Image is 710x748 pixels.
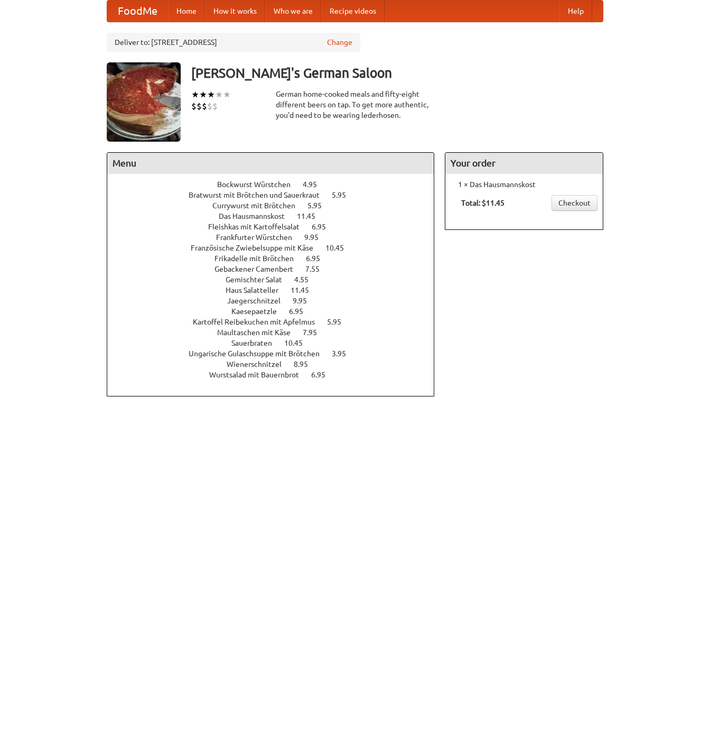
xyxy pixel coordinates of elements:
a: Home [168,1,205,22]
span: 8.95 [294,360,319,368]
span: 9.95 [293,297,317,305]
a: Französische Zwiebelsuppe mit Käse 10.45 [191,244,363,252]
a: Bratwurst mit Brötchen und Sauerkraut 5.95 [189,191,366,199]
span: 6.95 [289,307,314,316]
a: Maultaschen mit Käse 7.95 [217,328,337,337]
li: ★ [207,89,215,100]
li: $ [191,100,197,112]
span: Fleishkas mit Kartoffelsalat [208,223,310,231]
a: Help [559,1,592,22]
span: Gebackener Camenbert [214,265,304,273]
span: Wurstsalad mit Bauernbrot [209,371,310,379]
span: 10.45 [284,339,313,347]
span: 6.95 [311,371,336,379]
span: 11.45 [291,286,320,294]
a: Wurstsalad mit Bauernbrot 6.95 [209,371,345,379]
a: Kartoffel Reibekuchen mit Apfelmus 5.95 [193,318,361,326]
a: Frikadelle mit Brötchen 6.95 [214,254,340,263]
h4: Your order [445,153,603,174]
span: Haus Salatteller [226,286,289,294]
li: ★ [215,89,223,100]
h4: Menu [107,153,434,174]
span: Kaesepaetzle [231,307,287,316]
li: ★ [199,89,207,100]
a: Currywurst mit Brötchen 5.95 [212,201,341,210]
a: Frankfurter Würstchen 9.95 [216,233,338,242]
a: Checkout [552,195,597,211]
a: Wienerschnitzel 8.95 [227,360,328,368]
span: Das Hausmannskost [219,212,295,220]
a: Who we are [265,1,321,22]
span: 3.95 [332,349,357,358]
li: $ [207,100,212,112]
a: FoodMe [107,1,168,22]
a: Sauerbraten 10.45 [231,339,322,347]
span: Ungarische Gulaschsuppe mit Brötchen [189,349,330,358]
li: 1 × Das Hausmannskost [451,179,597,190]
span: 10.45 [325,244,354,252]
a: Kaesepaetzle 6.95 [231,307,323,316]
span: 7.55 [305,265,330,273]
li: ★ [191,89,199,100]
span: 6.95 [312,223,337,231]
span: 4.55 [294,275,319,284]
span: Frikadelle mit Brötchen [214,254,304,263]
b: Total: $11.45 [461,199,505,207]
a: Fleishkas mit Kartoffelsalat 6.95 [208,223,345,231]
a: Bockwurst Würstchen 4.95 [217,180,337,189]
span: Sauerbraten [231,339,283,347]
a: Gemischter Salat 4.55 [226,275,328,284]
span: Maultaschen mit Käse [217,328,301,337]
span: Wienerschnitzel [227,360,292,368]
div: German home-cooked meals and fifty-eight different beers on tap. To get more authentic, you'd nee... [276,89,434,121]
li: ★ [223,89,231,100]
span: Bockwurst Würstchen [217,180,301,189]
div: Deliver to: [STREET_ADDRESS] [107,33,360,52]
span: Frankfurter Würstchen [216,233,303,242]
span: Französische Zwiebelsuppe mit Käse [191,244,324,252]
a: Change [327,37,352,48]
a: Das Hausmannskost 11.45 [219,212,335,220]
span: 6.95 [306,254,331,263]
a: Recipe videos [321,1,385,22]
h3: [PERSON_NAME]'s German Saloon [191,62,603,84]
span: Bratwurst mit Brötchen und Sauerkraut [189,191,330,199]
a: Gebackener Camenbert 7.55 [214,265,339,273]
span: Kartoffel Reibekuchen mit Apfelmus [193,318,325,326]
span: 4.95 [303,180,328,189]
span: 5.95 [307,201,332,210]
span: Jaegerschnitzel [227,297,291,305]
span: 11.45 [297,212,326,220]
span: 5.95 [332,191,357,199]
li: $ [202,100,207,112]
li: $ [197,100,202,112]
a: Haus Salatteller 11.45 [226,286,329,294]
span: 9.95 [304,233,329,242]
a: Ungarische Gulaschsuppe mit Brötchen 3.95 [189,349,366,358]
span: Gemischter Salat [226,275,293,284]
a: How it works [205,1,265,22]
a: Jaegerschnitzel 9.95 [227,297,326,305]
img: angular.jpg [107,62,181,142]
span: Currywurst mit Brötchen [212,201,306,210]
span: 7.95 [303,328,328,337]
span: 5.95 [327,318,352,326]
li: $ [212,100,218,112]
